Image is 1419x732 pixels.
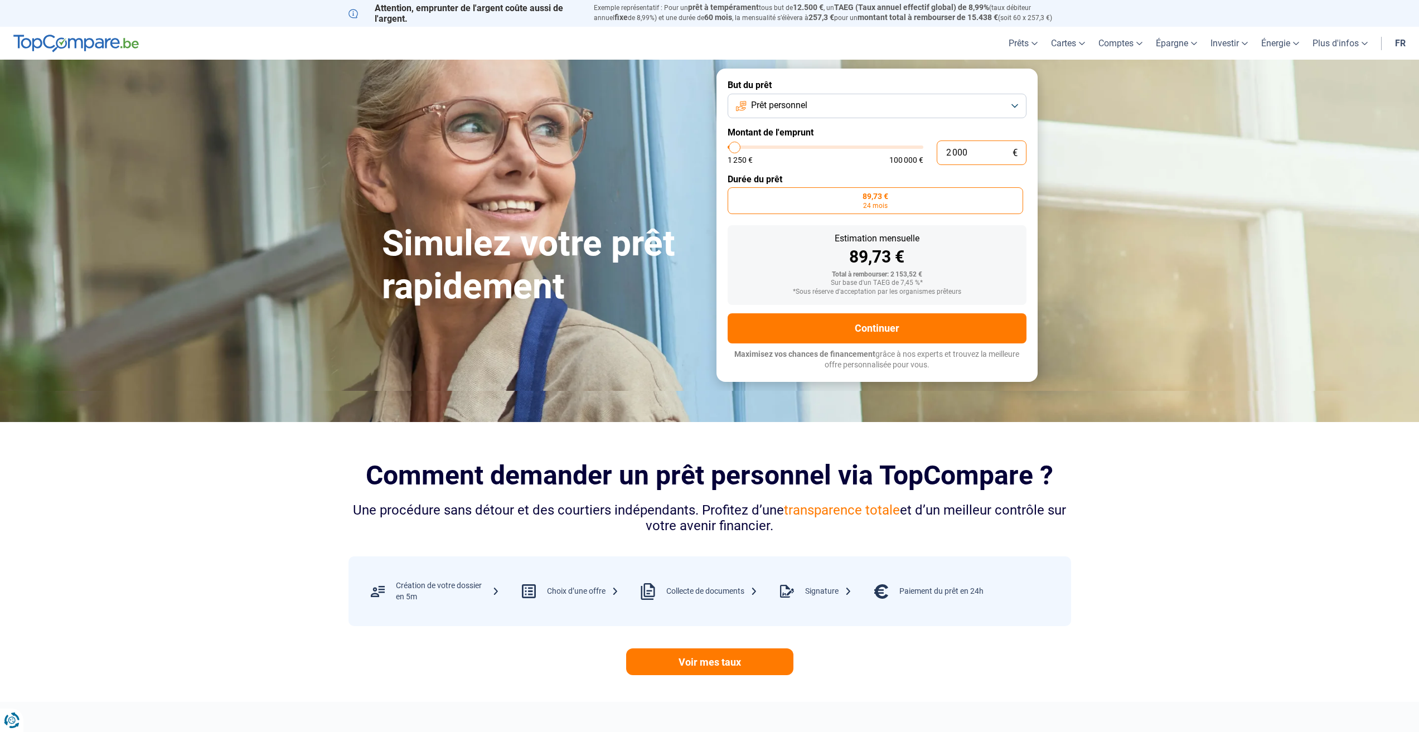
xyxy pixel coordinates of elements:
[382,222,703,308] h1: Simulez votre prêt rapidement
[863,192,888,200] span: 89,73 €
[614,13,628,22] span: fixe
[1044,27,1092,60] a: Cartes
[1149,27,1204,60] a: Épargne
[13,35,139,52] img: TopCompare
[737,279,1018,287] div: Sur base d'un TAEG de 7,45 %*
[834,3,989,12] span: TAEG (Taux annuel effectif global) de 8,99%
[626,648,793,675] a: Voir mes taux
[1092,27,1149,60] a: Comptes
[728,127,1026,138] label: Montant de l'emprunt
[396,580,500,602] div: Création de votre dossier en 5m
[858,13,998,22] span: montant total à rembourser de 15.438 €
[728,156,753,164] span: 1 250 €
[1002,27,1044,60] a: Prêts
[348,3,580,24] p: Attention, emprunter de l'argent coûte aussi de l'argent.
[737,288,1018,296] div: *Sous réserve d'acceptation par les organismes prêteurs
[863,202,888,209] span: 24 mois
[899,586,984,597] div: Paiement du prêt en 24h
[737,249,1018,265] div: 89,73 €
[1204,27,1255,60] a: Investir
[1388,27,1412,60] a: fr
[889,156,923,164] span: 100 000 €
[737,234,1018,243] div: Estimation mensuelle
[808,13,834,22] span: 257,3 €
[728,94,1026,118] button: Prêt personnel
[728,349,1026,371] p: grâce à nos experts et trouvez la meilleure offre personnalisée pour vous.
[751,99,807,112] span: Prêt personnel
[594,3,1071,23] p: Exemple représentatif : Pour un tous but de , un (taux débiteur annuel de 8,99%) et une durée de ...
[734,350,875,358] span: Maximisez vos chances de financement
[348,502,1071,535] div: Une procédure sans détour et des courtiers indépendants. Profitez d’une et d’un meilleur contrôle...
[737,271,1018,279] div: Total à rembourser: 2 153,52 €
[688,3,759,12] span: prêt à tempérament
[547,586,619,597] div: Choix d’une offre
[728,313,1026,343] button: Continuer
[1306,27,1374,60] a: Plus d'infos
[704,13,732,22] span: 60 mois
[728,80,1026,90] label: But du prêt
[1013,148,1018,158] span: €
[666,586,758,597] div: Collecte de documents
[784,502,900,518] span: transparence totale
[793,3,824,12] span: 12.500 €
[1255,27,1306,60] a: Énergie
[728,174,1026,185] label: Durée du prêt
[805,586,852,597] div: Signature
[348,460,1071,491] h2: Comment demander un prêt personnel via TopCompare ?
